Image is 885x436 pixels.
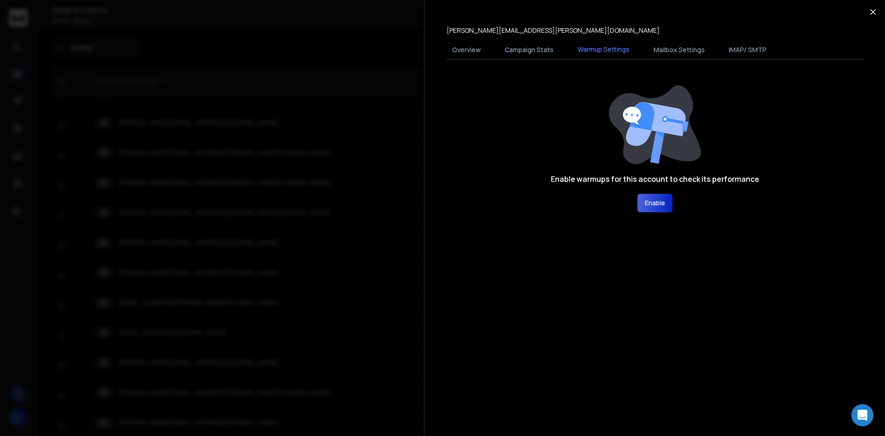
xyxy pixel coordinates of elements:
button: Mailbox Settings [648,40,710,60]
p: [PERSON_NAME][EMAIL_ADDRESS][PERSON_NAME][DOMAIN_NAME] [447,26,660,35]
button: Overview [447,40,486,60]
button: IMAP/ SMTP [723,40,772,60]
img: image [609,85,701,164]
button: Enable [637,194,673,212]
button: Warmup Settings [572,39,635,60]
div: Open Intercom Messenger [851,404,873,426]
button: Campaign Stats [499,40,559,60]
h1: Enable warmups for this account to check its performance [551,173,759,185]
